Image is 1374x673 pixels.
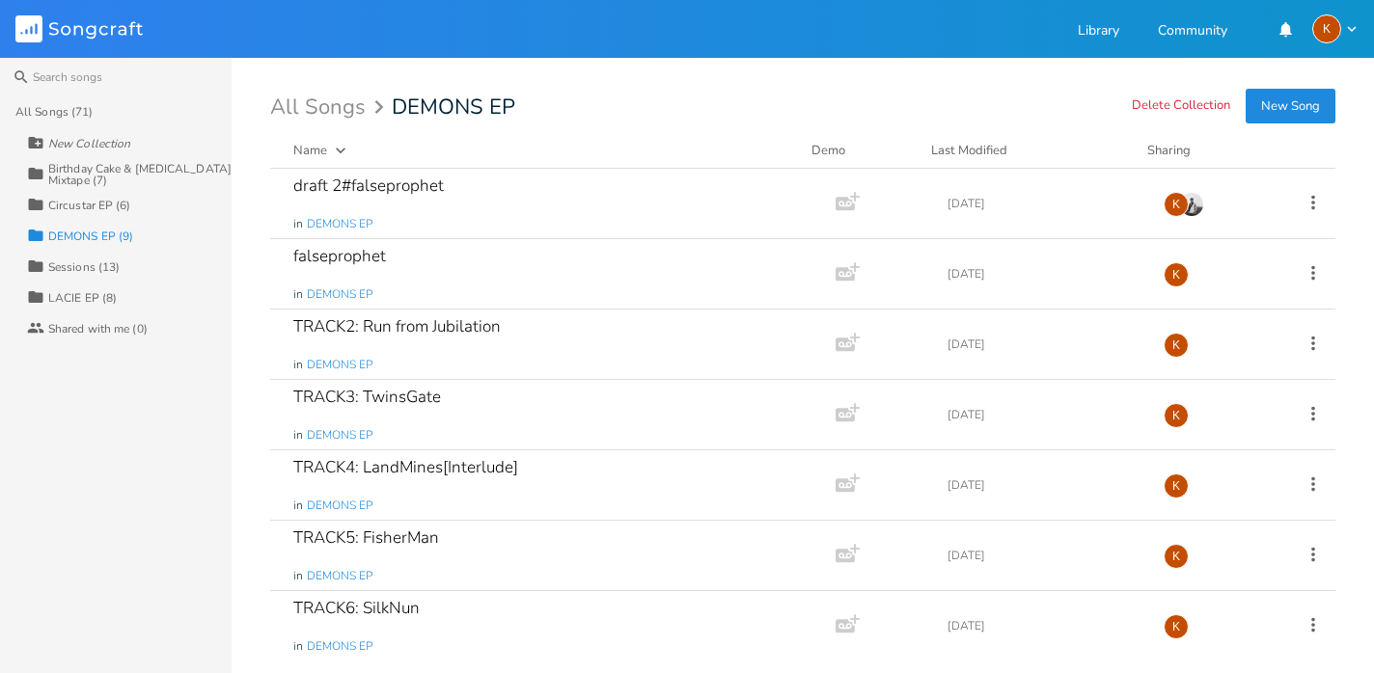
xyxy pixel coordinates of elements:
[1164,262,1189,287] div: Kat
[293,177,444,194] div: draft 2#falseprophet
[1078,24,1119,40] a: Library
[1164,473,1189,498] div: Kat
[307,427,372,444] span: DEMONS EP
[811,141,908,160] div: Demo
[1164,614,1189,639] div: Kat
[1164,544,1189,569] div: Kat
[1158,24,1227,40] a: Community
[48,261,120,273] div: Sessions (13)
[948,198,1140,209] div: [DATE]
[48,323,148,335] div: Shared with me (0)
[307,216,372,232] span: DEMONS EP
[293,141,788,160] button: Name
[293,286,303,303] span: in
[307,286,372,303] span: DEMONS EP
[948,409,1140,420] div: [DATE]
[1312,14,1341,43] div: Kat
[948,338,1140,350] div: [DATE]
[293,529,439,546] div: TRACK5: FisherMan
[1164,192,1189,217] div: Kat
[293,248,386,264] div: falseprophet
[293,600,420,616] div: TRACK6: SilkNun
[293,498,303,514] span: in
[293,389,441,405] div: TRACK3: TwinsGate
[1246,89,1335,123] button: New Song
[1132,98,1230,115] button: Delete Collection
[48,230,133,242] div: DEMONS EP (9)
[15,106,93,118] div: All Songs (71)
[293,459,518,475] div: TRACK4: LandMines[Interlude]
[48,163,232,186] div: Birthday Cake & [MEDICAL_DATA] Mixtape (7)
[931,141,1124,160] button: Last Modified
[1147,141,1263,160] div: Sharing
[392,96,515,118] span: DEMONS EP
[1312,14,1359,43] button: K
[48,138,130,149] div: New Collection
[270,98,390,117] div: All Songs
[931,142,1007,159] div: Last Modified
[307,568,372,584] span: DEMONS EP
[293,142,327,159] div: Name
[948,479,1140,491] div: [DATE]
[48,292,117,304] div: LACIE EP (8)
[1164,333,1189,358] div: Kat
[948,550,1140,561] div: [DATE]
[293,216,303,232] span: in
[1179,192,1204,217] img: Costa Tzoytzoyrakos
[948,268,1140,280] div: [DATE]
[293,318,501,335] div: TRACK2: Run from Jubilation
[307,638,372,655] span: DEMONS EP
[293,357,303,373] span: in
[307,357,372,373] span: DEMONS EP
[48,200,131,211] div: Circustar EP (6)
[948,620,1140,632] div: [DATE]
[293,427,303,444] span: in
[293,638,303,655] span: in
[1164,403,1189,428] div: Kat
[293,568,303,584] span: in
[307,498,372,514] span: DEMONS EP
